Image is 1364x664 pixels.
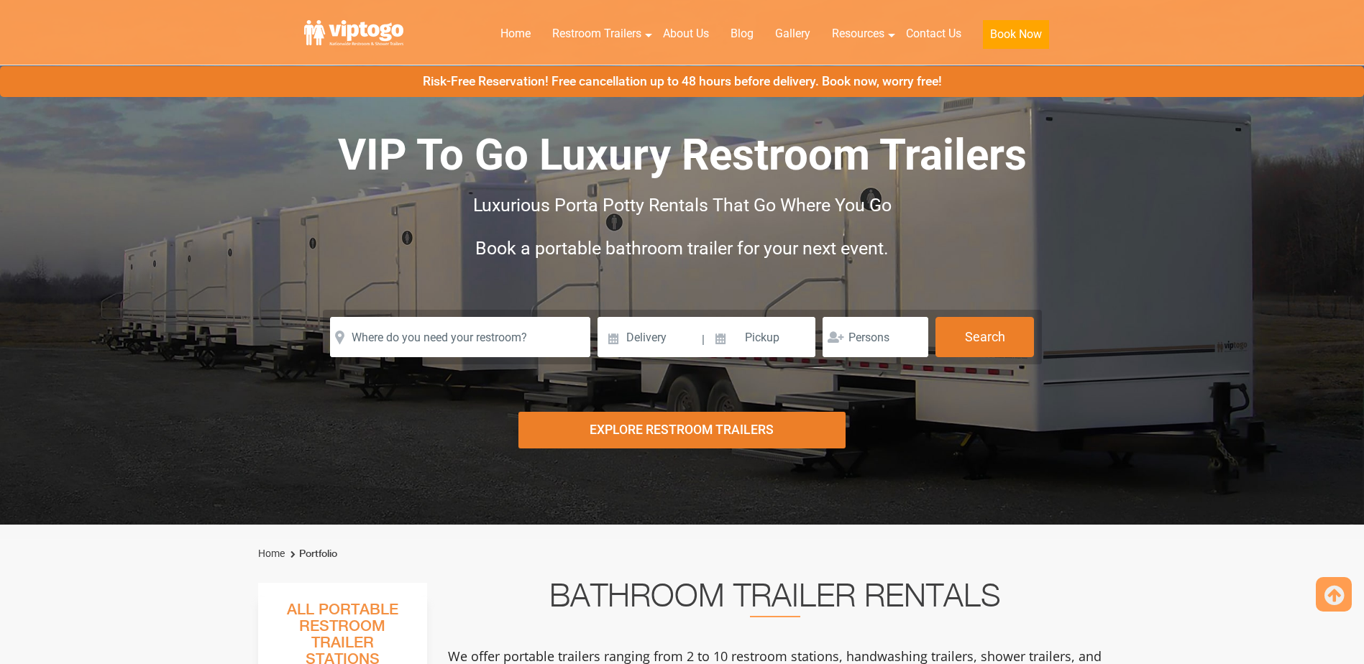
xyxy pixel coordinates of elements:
span: VIP To Go Luxury Restroom Trailers [338,129,1027,180]
a: About Us [652,18,720,50]
span: Book a portable bathroom trailer for your next event. [475,238,889,259]
a: Gallery [764,18,821,50]
a: Contact Us [895,18,972,50]
input: Pickup [707,317,816,357]
div: Explore Restroom Trailers [518,412,846,448]
a: Restroom Trailers [541,18,652,50]
span: | [702,317,705,363]
h2: Bathroom Trailer Rentals [447,583,1104,617]
a: Book Now [972,18,1060,57]
input: Delivery [598,317,700,357]
button: Search [935,317,1034,357]
button: Book Now [983,20,1049,49]
input: Persons [823,317,928,357]
input: Where do you need your restroom? [330,317,590,357]
a: Blog [720,18,764,50]
a: Resources [821,18,895,50]
a: Home [258,548,285,559]
a: Home [490,18,541,50]
li: Portfolio [287,545,337,563]
span: Luxurious Porta Potty Rentals That Go Where You Go [473,195,892,216]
